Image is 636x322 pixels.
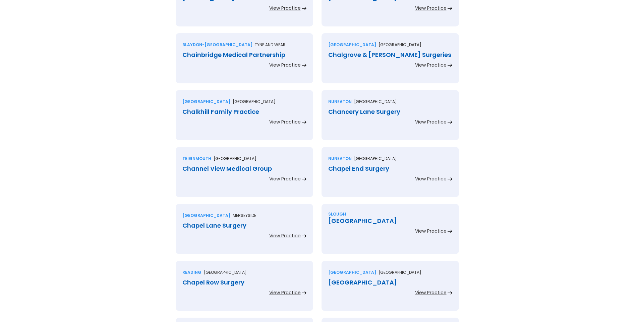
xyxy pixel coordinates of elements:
[214,155,256,162] p: [GEOGRAPHIC_DATA]
[176,147,313,204] a: Teignmouth[GEOGRAPHIC_DATA]Channel View Medical GroupView Practice
[182,98,230,105] div: [GEOGRAPHIC_DATA]
[415,228,447,234] div: View Practice
[379,42,421,48] p: [GEOGRAPHIC_DATA]
[176,204,313,261] a: [GEOGRAPHIC_DATA]MerseysideChapel Lane SurgeryView Practice
[269,62,301,68] div: View Practice
[328,211,346,218] div: Slough
[182,52,306,58] div: Chainbridge Medical Partnership
[182,279,306,286] div: Chapel Row Surgery
[255,42,286,48] p: Tyne and wear
[176,90,313,147] a: [GEOGRAPHIC_DATA][GEOGRAPHIC_DATA]Chalkhill Family PracticeView Practice
[415,118,447,125] div: View Practice
[269,118,301,125] div: View Practice
[322,90,459,147] a: Nuneaton[GEOGRAPHIC_DATA]Chancery Lane SurgeryView Practice
[328,269,376,276] div: [GEOGRAPHIC_DATA]
[182,165,306,172] div: Channel View Medical Group
[233,98,276,105] p: [GEOGRAPHIC_DATA]
[182,222,306,229] div: Chapel Lane Surgery
[269,232,301,239] div: View Practice
[328,98,352,105] div: Nuneaton
[328,218,452,224] div: [GEOGRAPHIC_DATA]
[269,289,301,296] div: View Practice
[322,204,459,261] a: Slough[GEOGRAPHIC_DATA]View Practice
[322,147,459,204] a: Nuneaton[GEOGRAPHIC_DATA]Chapel End SurgeryView Practice
[328,279,452,286] div: [GEOGRAPHIC_DATA]
[182,108,306,115] div: Chalkhill Family Practice
[233,212,256,219] p: Merseyside
[415,289,447,296] div: View Practice
[182,42,252,48] div: Blaydon-[GEOGRAPHIC_DATA]
[182,269,201,276] div: Reading
[415,175,447,182] div: View Practice
[415,62,447,68] div: View Practice
[322,261,459,318] a: [GEOGRAPHIC_DATA][GEOGRAPHIC_DATA][GEOGRAPHIC_DATA]View Practice
[328,108,452,115] div: Chancery Lane Surgery
[328,42,376,48] div: [GEOGRAPHIC_DATA]
[328,165,452,172] div: Chapel End Surgery
[379,269,421,276] p: [GEOGRAPHIC_DATA]
[176,261,313,318] a: Reading[GEOGRAPHIC_DATA]Chapel Row SurgeryView Practice
[182,212,230,219] div: [GEOGRAPHIC_DATA]
[328,155,352,162] div: Nuneaton
[328,52,452,58] div: Chalgrove & [PERSON_NAME] Surgeries
[182,155,211,162] div: Teignmouth
[269,5,301,11] div: View Practice
[176,33,313,90] a: Blaydon-[GEOGRAPHIC_DATA]Tyne and wearChainbridge Medical PartnershipView Practice
[322,33,459,90] a: [GEOGRAPHIC_DATA][GEOGRAPHIC_DATA]Chalgrove & [PERSON_NAME] SurgeriesView Practice
[354,98,397,105] p: [GEOGRAPHIC_DATA]
[415,5,447,11] div: View Practice
[354,155,397,162] p: [GEOGRAPHIC_DATA]
[204,269,247,276] p: [GEOGRAPHIC_DATA]
[269,175,301,182] div: View Practice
